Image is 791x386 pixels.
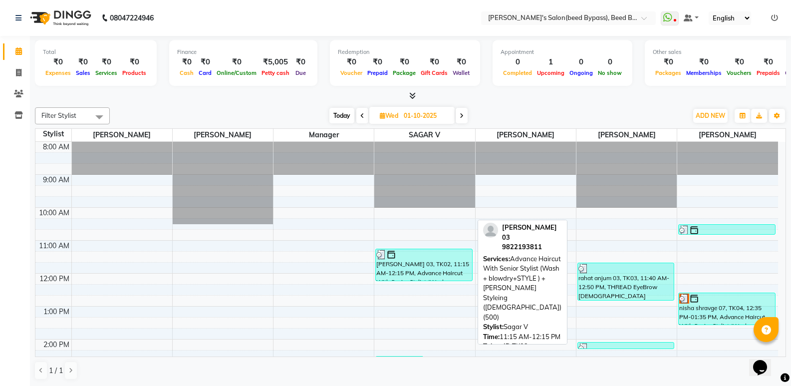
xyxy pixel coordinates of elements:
input: 2025-10-01 [401,108,451,123]
span: Services [93,69,120,76]
span: Expenses [43,69,73,76]
span: 1 / 1 [49,366,63,376]
span: [PERSON_NAME] 03 [502,223,557,241]
span: Prepaids [754,69,783,76]
div: ₹0 [653,56,684,68]
div: 0 [595,56,624,68]
div: Sagar V [483,322,562,332]
span: Prepaid [365,69,390,76]
span: [PERSON_NAME] [476,129,576,141]
span: Wed [377,112,401,119]
div: 2:00 PM [41,340,71,350]
div: ₹0 [292,56,309,68]
div: 9822193811 [502,242,562,252]
div: TK02 [483,342,562,352]
span: [PERSON_NAME] [677,129,778,141]
span: Today [329,108,354,123]
span: Gift Cards [418,69,450,76]
span: Completed [501,69,534,76]
span: SAGAR V [374,129,475,141]
b: 08047224946 [110,4,154,32]
span: Filter Stylist [41,111,76,119]
span: Memberships [684,69,724,76]
div: Total [43,48,149,56]
div: ₹0 [754,56,783,68]
span: Packages [653,69,684,76]
div: ₹0 [214,56,259,68]
div: ₹0 [724,56,754,68]
div: Stylist [35,129,71,139]
span: Card [196,69,214,76]
div: 11:15 AM-12:15 PM [483,332,562,342]
div: 1:00 PM [41,307,71,317]
div: ₹5,005 [259,56,292,68]
div: [PERSON_NAME] 03, TK02, 11:15 AM-12:15 PM, Advance Haircut With Senior Stylist (Wash + blowdry+ST... [376,249,472,281]
span: Due [293,69,308,76]
span: Token ID: [483,342,512,350]
span: Voucher [338,69,365,76]
div: Appointment [501,48,624,56]
span: Upcoming [534,69,567,76]
div: rahat anjum 03, TK03, 11:40 AM-12:50 PM, THREAD EyeBrow [DEMOGRAPHIC_DATA] (50),Thread Forhead (4... [578,263,674,300]
div: ₹0 [43,56,73,68]
div: 0 [501,56,534,68]
span: Sales [73,69,93,76]
span: [PERSON_NAME] [173,129,273,141]
div: 11:00 AM [37,241,71,251]
span: Petty cash [259,69,292,76]
button: ADD NEW [693,109,728,123]
img: profile [483,223,498,238]
div: 10:00 AM [37,208,71,218]
div: 12:00 PM [37,274,71,284]
div: ₹0 [418,56,450,68]
span: Services: [483,255,510,263]
div: ₹0 [450,56,472,68]
div: ₹0 [196,56,214,68]
div: ₹0 [390,56,418,68]
span: Products [120,69,149,76]
span: No show [595,69,624,76]
span: ADD NEW [696,112,725,119]
div: ₹0 [684,56,724,68]
div: 1 [534,56,567,68]
span: [PERSON_NAME] [72,129,172,141]
span: Time: [483,333,500,341]
div: Finance [177,48,309,56]
div: nisha shravge 07, TK04, 12:35 PM-01:35 PM, Advance Haircut With Senior Stylist (Wash + blowdry+ST... [679,293,775,325]
span: Wallet [450,69,472,76]
div: 9:00 AM [41,175,71,185]
div: [PERSON_NAME] 03, TK01, 10:30 AM-10:50 AM, [PERSON_NAME] Trimming [DEMOGRAPHIC_DATA] (150) [679,225,775,234]
span: Online/Custom [214,69,259,76]
div: ₹0 [177,56,196,68]
span: Ongoing [567,69,595,76]
img: logo [25,4,94,32]
span: Vouchers [724,69,754,76]
div: ₹0 [338,56,365,68]
div: 8:00 AM [41,142,71,152]
div: Redemption [338,48,472,56]
div: Yashshree mam 03, TK05, 02:05 PM-02:15 PM, Thread Upper Lips [DEMOGRAPHIC_DATA] (40) [578,343,674,349]
span: [PERSON_NAME] [576,129,677,141]
div: ₹0 [93,56,120,68]
div: ₹0 [120,56,149,68]
iframe: chat widget [749,346,781,376]
span: Stylist: [483,323,504,331]
div: ₹0 [365,56,390,68]
div: ₹0 [73,56,93,68]
span: Advance Haircut With Senior Stylist (Wash + blowdry+STYLE ) + [PERSON_NAME] Styleing ([DEMOGRAPHI... [483,255,561,321]
span: Cash [177,69,196,76]
span: Package [390,69,418,76]
div: 0 [567,56,595,68]
span: manager [273,129,374,141]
